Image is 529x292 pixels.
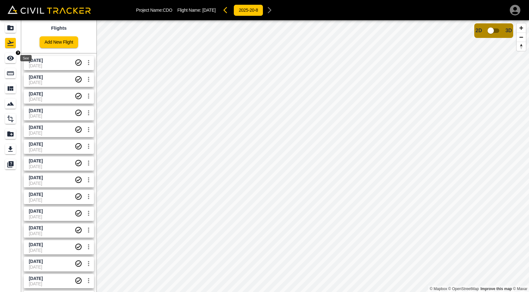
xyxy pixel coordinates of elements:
a: Mapbox [430,287,447,291]
button: Reset bearing to north [517,42,526,51]
button: 2025-20-8 [233,4,264,16]
button: Zoom out [517,33,526,42]
span: 2D [476,28,482,33]
div: See [20,55,32,61]
span: 3D [506,28,512,33]
a: Maxar [513,287,527,291]
p: Project Name: CDO [136,8,172,13]
p: Flight Name: [177,8,216,13]
a: OpenStreetMap [448,287,479,291]
button: Zoom in [517,23,526,33]
a: Map feedback [481,287,512,291]
img: Civil Tracker [8,5,91,14]
canvas: Map [96,20,529,292]
span: [DATE] [202,8,216,13]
